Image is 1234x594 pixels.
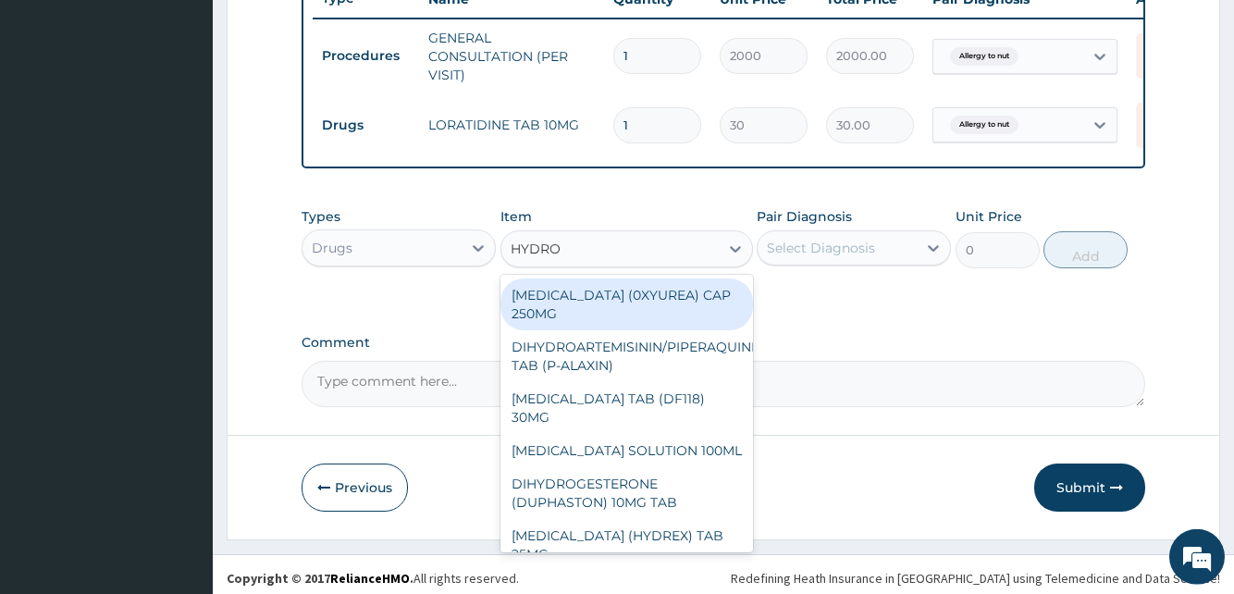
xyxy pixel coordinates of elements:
[303,9,348,54] div: Minimize live chat window
[757,207,852,226] label: Pair Diagnosis
[1034,464,1145,512] button: Submit
[1043,231,1128,268] button: Add
[731,569,1220,588] div: Redefining Heath Insurance in [GEOGRAPHIC_DATA] using Telemedicine and Data Science!
[950,116,1018,134] span: Allergy to nut
[312,239,352,257] div: Drugs
[419,106,604,143] td: LORATIDINE TAB 10MG
[313,108,419,142] td: Drugs
[9,397,352,462] textarea: Type your message and hit 'Enter'
[500,207,532,226] label: Item
[313,39,419,73] td: Procedures
[302,464,408,512] button: Previous
[227,570,413,587] strong: Copyright © 2017 .
[500,519,753,571] div: [MEDICAL_DATA] (HYDREX) TAB 25MG
[500,382,753,434] div: [MEDICAL_DATA] TAB (DF118) 30MG
[330,570,410,587] a: RelianceHMO
[419,19,604,93] td: GENERAL CONSULTATION (PER VISIT)
[500,467,753,519] div: DIHYDROGESTERONE (DUPHASTON) 10MG TAB
[500,330,753,382] div: DIHYDROARTEMISININ/PIPERAQUINE TAB (P-ALAXIN)
[956,207,1022,226] label: Unit Price
[302,335,1144,351] label: Comment
[500,278,753,330] div: [MEDICAL_DATA] (0XYUREA) CAP 250MG
[767,239,875,257] div: Select Diagnosis
[302,209,340,225] label: Types
[500,434,753,467] div: [MEDICAL_DATA] SOLUTION 100ML
[34,93,75,139] img: d_794563401_company_1708531726252_794563401
[96,104,311,128] div: Chat with us now
[107,179,255,365] span: We're online!
[950,47,1018,66] span: Allergy to nut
